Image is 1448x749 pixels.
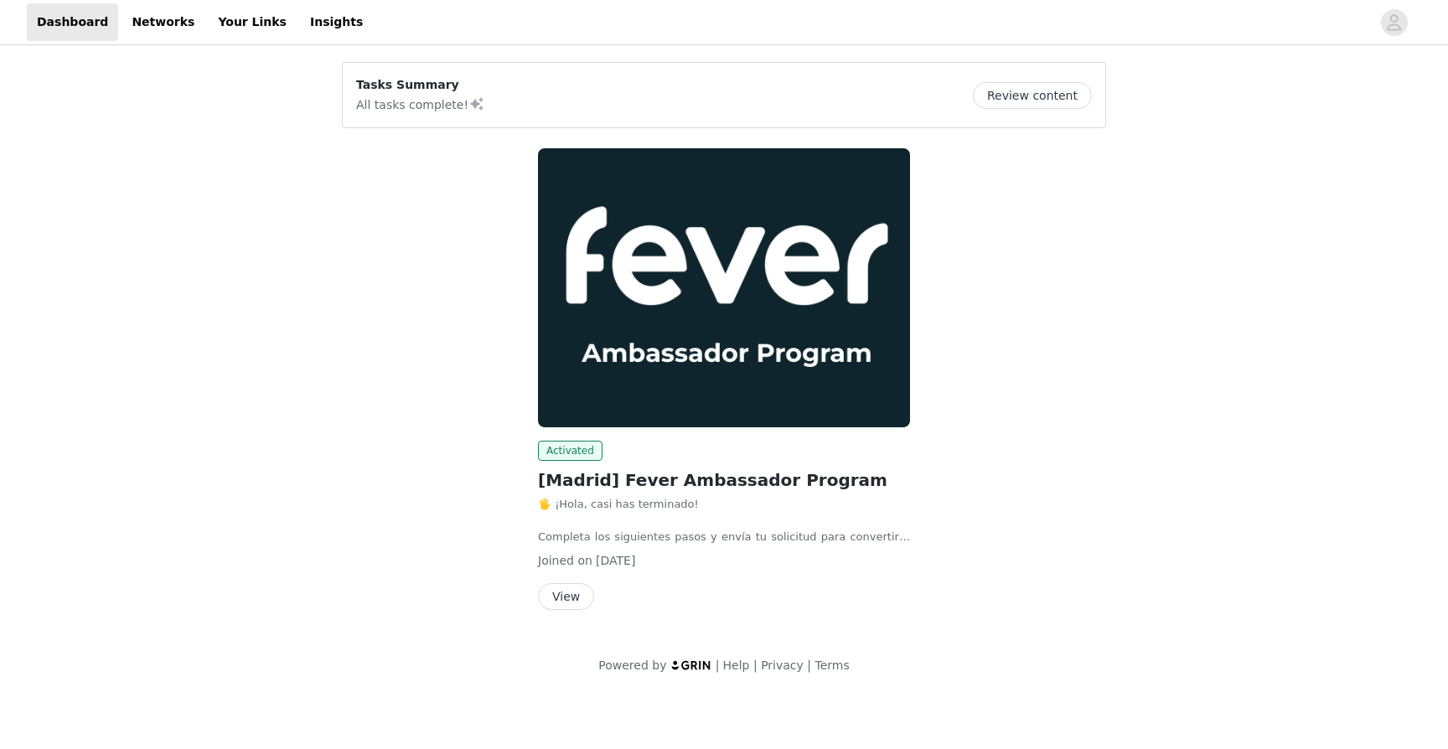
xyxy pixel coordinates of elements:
span: Joined on [538,554,592,567]
a: View [538,591,594,603]
h2: [Madrid] Fever Ambassador Program [538,467,910,493]
a: Insights [300,3,373,41]
img: Fever Ambassadors [538,148,910,427]
a: Privacy [761,659,804,672]
a: Networks [122,3,204,41]
span: | [807,659,811,672]
img: logo [670,659,712,670]
div: avatar [1386,9,1402,36]
span: Activated [538,441,602,461]
a: Terms [814,659,849,672]
span: [DATE] [596,554,635,567]
a: Help [723,659,750,672]
button: Review content [973,82,1092,109]
span: | [716,659,720,672]
span: Powered by [598,659,666,672]
button: View [538,583,594,610]
p: Completa los siguientes pasos y envía tu solicitud para convertirte en Fever Ambassador (3 minuto... [538,529,910,545]
span: | [753,659,758,672]
p: Tasks Summary [356,76,485,94]
p: 🖐️ ¡Hola, casi has terminado! [538,496,910,513]
p: All tasks complete! [356,94,485,114]
a: Your Links [208,3,297,41]
a: Dashboard [27,3,118,41]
